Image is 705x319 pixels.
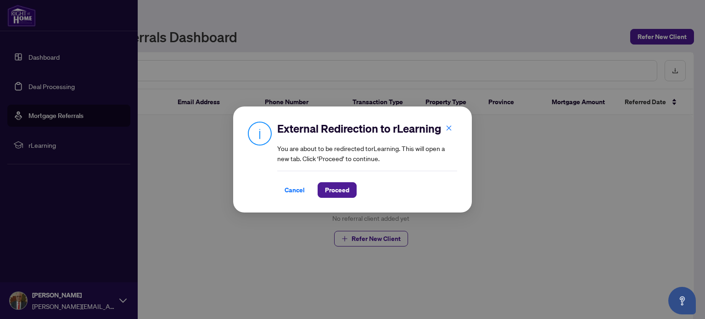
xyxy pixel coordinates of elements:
span: Cancel [285,183,305,197]
img: Info Icon [248,121,272,146]
button: Cancel [277,182,312,198]
h2: External Redirection to rLearning [277,121,457,136]
span: close [446,125,452,131]
span: Proceed [325,183,349,197]
button: Proceed [318,182,357,198]
div: You are about to be redirected to rLearning . This will open a new tab. Click ‘Proceed’ to continue. [277,121,457,198]
button: Open asap [668,287,696,314]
